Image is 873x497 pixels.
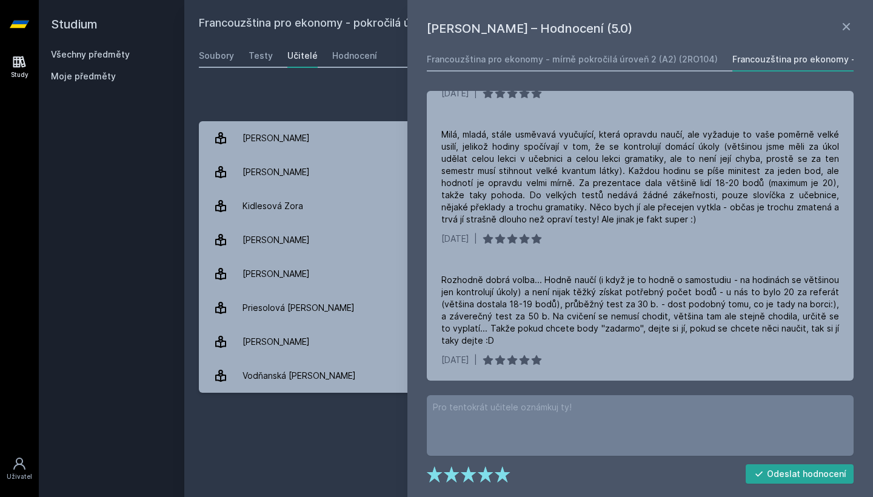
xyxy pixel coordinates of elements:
[242,160,310,184] div: [PERSON_NAME]
[242,296,355,320] div: Priesolová [PERSON_NAME]
[441,274,839,347] div: Rozhodně dobrá volba... Hodně naučí (i když je to hodně o samostudiu - na hodinách se většinou je...
[332,50,377,62] div: Hodnocení
[474,354,477,366] div: |
[2,450,36,487] a: Uživatel
[249,44,273,68] a: Testy
[242,228,310,252] div: [PERSON_NAME]
[242,126,310,150] div: [PERSON_NAME]
[441,128,839,225] div: Milá, mladá, stále usměvavá vyučující, která opravdu naučí, ale vyžaduje to vaše poměrně velké us...
[441,354,469,366] div: [DATE]
[199,189,858,223] a: Kidlesová Zora 4 hodnocení 4.3
[199,50,234,62] div: Soubory
[199,15,723,34] h2: Francouzština pro ekonomy - pokročilá úroveň 1 (B1/B2) (2RO201)
[332,44,377,68] a: Hodnocení
[199,291,858,325] a: Priesolová [PERSON_NAME] 7 hodnocení 3.4
[441,233,469,245] div: [DATE]
[242,262,310,286] div: [PERSON_NAME]
[199,223,858,257] a: [PERSON_NAME] 3 hodnocení 5.0
[199,155,858,189] a: [PERSON_NAME] 3 hodnocení 4.7
[199,257,858,291] a: [PERSON_NAME] 5 hodnocení 2.2
[2,48,36,85] a: Study
[242,364,356,388] div: Vodňanská [PERSON_NAME]
[249,50,273,62] div: Testy
[11,70,28,79] div: Study
[287,44,318,68] a: Učitelé
[199,325,858,359] a: [PERSON_NAME] 3 hodnocení 3.7
[199,121,858,155] a: [PERSON_NAME]
[474,87,477,99] div: |
[441,87,469,99] div: [DATE]
[474,233,477,245] div: |
[199,359,858,393] a: Vodňanská [PERSON_NAME] 1 hodnocení 5.0
[242,330,310,354] div: [PERSON_NAME]
[7,472,32,481] div: Uživatel
[51,70,116,82] span: Moje předměty
[287,50,318,62] div: Učitelé
[242,194,303,218] div: Kidlesová Zora
[51,49,130,59] a: Všechny předměty
[199,44,234,68] a: Soubory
